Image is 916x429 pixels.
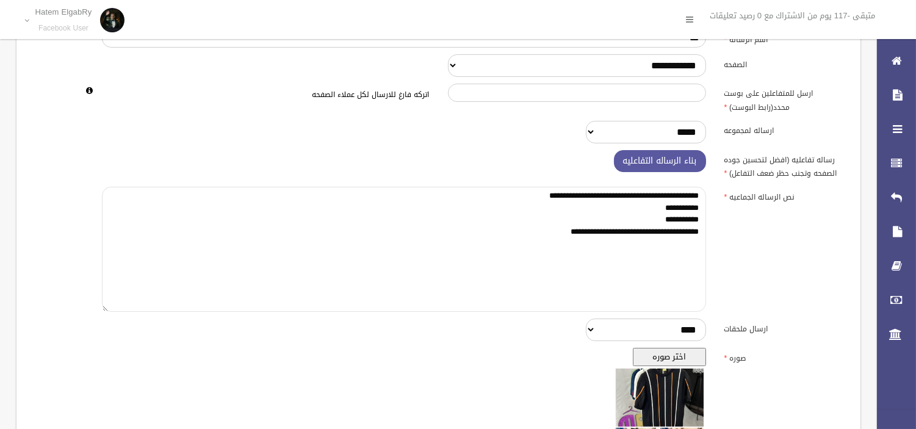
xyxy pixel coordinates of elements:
[715,54,854,71] label: الصفحه
[614,150,706,173] button: بناء الرساله التفاعليه
[35,7,92,16] p: Hatem ElgabRy
[102,91,429,99] h6: اتركه فارغ للارسال لكل عملاء الصفحه
[633,348,706,366] button: اختر صوره
[715,348,854,365] label: صوره
[715,187,854,204] label: نص الرساله الجماعيه
[715,84,854,114] label: ارسل للمتفاعلين على بوست محدد(رابط البوست)
[35,24,92,33] small: Facebook User
[715,319,854,336] label: ارسال ملحقات
[715,150,854,181] label: رساله تفاعليه (افضل لتحسين جوده الصفحه وتجنب حظر ضعف التفاعل)
[715,121,854,138] label: ارساله لمجموعه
